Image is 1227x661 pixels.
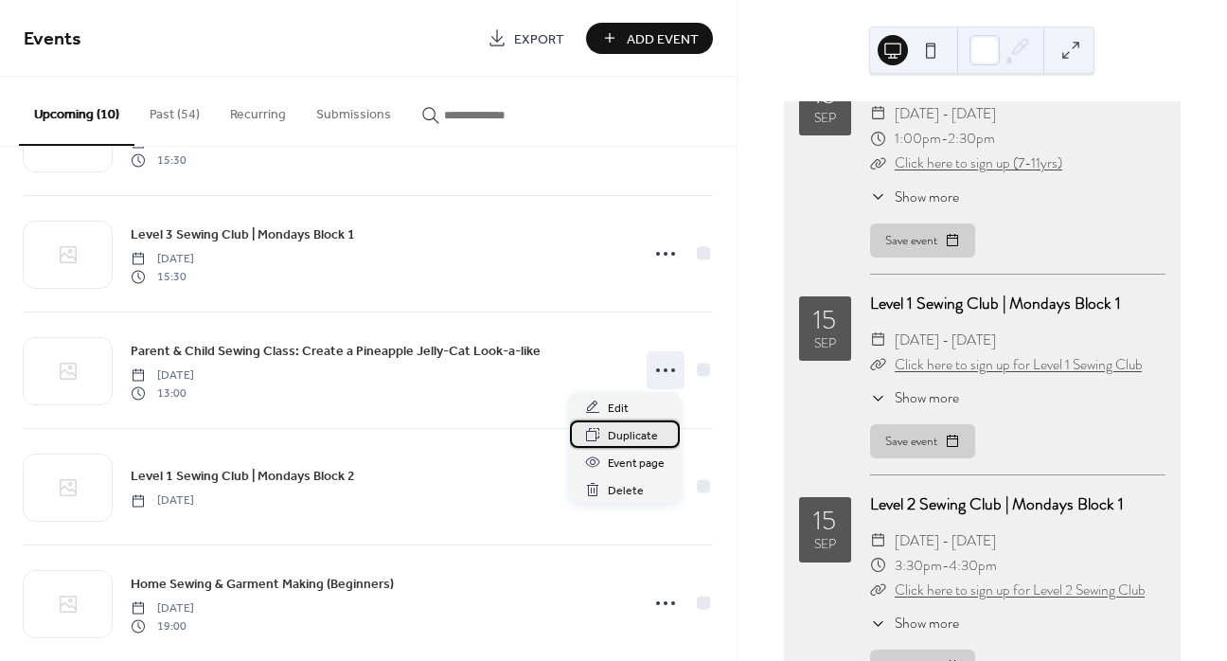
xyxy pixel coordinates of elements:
[608,399,629,419] span: Edit
[870,492,1124,516] a: Level 2 Sewing Club | Mondays Block 1
[870,352,887,377] div: ​
[131,492,194,509] span: [DATE]
[473,23,578,54] a: Export
[301,77,406,144] button: Submissions
[870,387,887,409] div: ​
[627,29,699,49] span: Add Event
[895,101,996,126] span: [DATE] - [DATE]
[870,187,887,208] div: ​
[870,126,887,151] div: ​
[870,187,959,208] button: ​Show more
[949,553,997,578] span: 4:30pm
[814,112,836,125] div: Sep
[870,578,887,602] div: ​
[131,223,355,245] a: Level 3 Sewing Club | Mondays Block 1
[131,367,194,384] span: [DATE]
[870,328,887,352] div: ​
[895,528,996,553] span: [DATE] - [DATE]
[131,573,394,595] a: Home Sewing & Garment Making (Beginners)
[941,126,948,151] span: -
[895,354,1142,375] a: Click here to sign up for Level 1 Sewing Club
[608,426,658,446] span: Duplicate
[870,101,887,126] div: ​
[895,553,942,578] span: 3:30pm
[134,77,215,144] button: Past (54)
[895,613,959,634] span: Show more
[131,617,194,634] span: 19:00
[131,251,194,268] span: [DATE]
[608,454,665,473] span: Event page
[895,152,1062,173] a: Click here to sign up (7-11yrs)
[870,613,887,634] div: ​
[895,328,996,352] span: [DATE] - [DATE]
[870,223,975,258] button: Save event
[895,580,1145,600] a: Click here to sign up for Level 2 Sewing Club
[870,151,887,175] div: ​
[942,553,949,578] span: -
[895,387,959,409] span: Show more
[895,187,959,208] span: Show more
[131,342,541,362] span: Parent & Child Sewing Class: Create a Pineapple Jelly-Cat Look-a-like
[19,77,134,146] button: Upcoming (10)
[586,23,713,54] button: Add Event
[870,424,975,458] button: Save event
[131,268,194,285] span: 15:30
[870,528,887,553] div: ​
[895,126,941,151] span: 1:00pm
[870,553,887,578] div: ​
[813,307,836,333] div: 15
[131,384,194,402] span: 13:00
[870,613,959,634] button: ​Show more
[131,467,355,487] span: Level 1 Sewing Club | Mondays Block 2
[948,126,995,151] span: 2:30pm
[215,77,301,144] button: Recurring
[814,337,836,350] div: Sep
[814,538,836,551] div: Sep
[131,225,355,245] span: Level 3 Sewing Club | Mondays Block 1
[514,29,564,49] span: Export
[813,508,836,534] div: 15
[131,575,394,595] span: Home Sewing & Garment Making (Beginners)
[131,340,541,362] a: Parent & Child Sewing Class: Create a Pineapple Jelly-Cat Look-a-like
[131,600,194,617] span: [DATE]
[870,292,1121,315] a: Level 1 Sewing Club | Mondays Block 1
[131,465,355,487] a: Level 1 Sewing Club | Mondays Block 2
[813,81,836,108] div: 13
[24,21,81,58] span: Events
[608,481,644,501] span: Delete
[870,387,959,409] button: ​Show more
[131,152,194,169] span: 15:30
